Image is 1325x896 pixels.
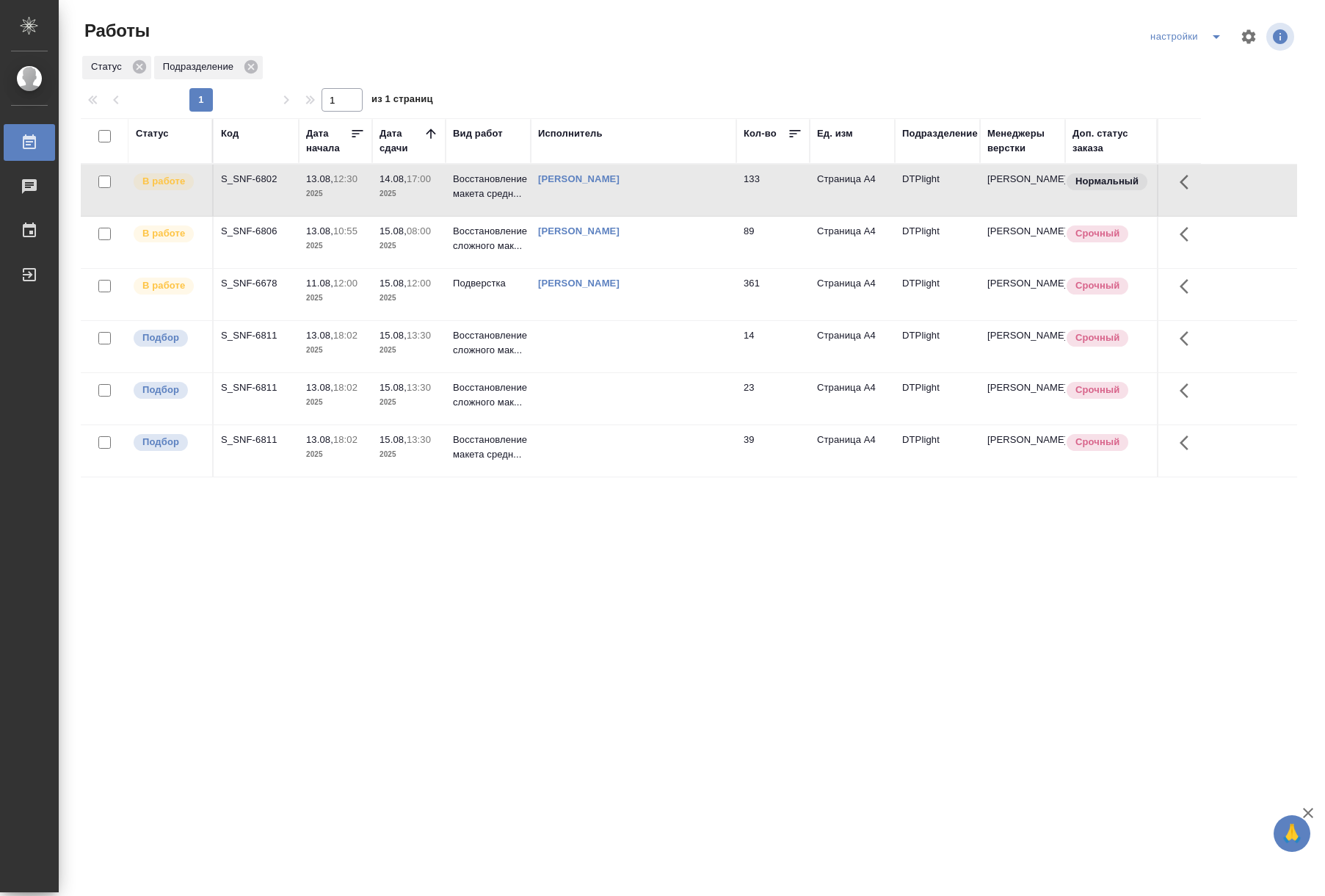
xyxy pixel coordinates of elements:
[306,382,333,393] p: 13.08,
[407,434,431,445] p: 13:30
[306,343,365,358] p: 2025
[136,126,169,141] div: Статус
[810,217,895,268] td: Страница А4
[82,56,151,79] div: Статус
[987,276,1058,291] p: [PERSON_NAME]
[987,380,1058,395] p: [PERSON_NAME]
[221,224,291,239] div: S_SNF-6806
[333,278,357,289] p: 12:00
[453,380,523,410] p: Восстановление сложного мак...
[142,330,179,345] p: Подбор
[1279,818,1304,849] span: 🙏
[380,447,438,462] p: 2025
[407,382,431,393] p: 13:30
[306,173,333,184] p: 13.08,
[538,278,620,289] a: [PERSON_NAME]
[306,434,333,445] p: 13.08,
[132,433,205,452] div: Можно подбирать исполнителей
[736,321,810,372] td: 14
[736,269,810,320] td: 361
[306,239,365,253] p: 2025
[91,59,127,74] p: Статус
[142,226,185,241] p: В работе
[453,433,523,462] p: Восстановление макета средн...
[132,328,205,348] div: Можно подбирать исполнителей
[380,343,438,358] p: 2025
[987,224,1058,239] p: [PERSON_NAME]
[1171,165,1206,200] button: Здесь прячутся важные кнопки
[407,225,431,236] p: 08:00
[538,126,603,141] div: Исполнитель
[1147,25,1231,48] div: split button
[1075,383,1119,397] p: Срочный
[744,126,777,141] div: Кол-во
[453,172,523,201] p: Восстановление макета средн...
[142,174,185,189] p: В работе
[810,269,895,320] td: Страница А4
[736,425,810,477] td: 39
[380,330,407,341] p: 15.08,
[306,395,365,410] p: 2025
[1274,815,1310,852] button: 🙏
[895,321,980,372] td: DTPlight
[453,224,523,253] p: Восстановление сложного мак...
[333,330,357,341] p: 18:02
[1075,226,1119,241] p: Срочный
[333,225,357,236] p: 10:55
[987,172,1058,187] p: [PERSON_NAME]
[987,126,1058,156] div: Менеджеры верстки
[306,291,365,306] p: 2025
[132,172,205,192] div: Исполнитель выполняет работу
[1171,373,1206,408] button: Здесь прячутся важные кнопки
[221,172,291,187] div: S_SNF-6802
[380,126,424,156] div: Дата сдачи
[1171,321,1206,356] button: Здесь прячутся важные кнопки
[1266,23,1297,51] span: Посмотреть информацию
[306,447,365,462] p: 2025
[1075,174,1139,189] p: Нормальный
[1075,330,1119,345] p: Срочный
[1171,217,1206,252] button: Здесь прячутся важные кнопки
[132,224,205,244] div: Исполнитель выполняет работу
[142,278,185,293] p: В работе
[895,425,980,477] td: DTPlight
[453,328,523,358] p: Восстановление сложного мак...
[81,19,150,43] span: Работы
[142,383,179,397] p: Подбор
[380,225,407,236] p: 15.08,
[407,173,431,184] p: 17:00
[810,165,895,216] td: Страница А4
[163,59,239,74] p: Подразделение
[221,380,291,395] div: S_SNF-6811
[306,187,365,201] p: 2025
[538,225,620,236] a: [PERSON_NAME]
[1171,269,1206,304] button: Здесь прячутся важные кнопки
[810,425,895,477] td: Страница А4
[453,276,523,291] p: Подверстка
[142,435,179,449] p: Подбор
[1075,435,1119,449] p: Срочный
[306,126,350,156] div: Дата начала
[333,173,357,184] p: 12:30
[221,276,291,291] div: S_SNF-6678
[306,330,333,341] p: 13.08,
[895,165,980,216] td: DTPlight
[371,90,433,112] span: из 1 страниц
[736,217,810,268] td: 89
[380,173,407,184] p: 14.08,
[221,126,239,141] div: Код
[132,276,205,296] div: Исполнитель выполняет работу
[987,433,1058,447] p: [PERSON_NAME]
[1075,278,1119,293] p: Срочный
[1072,126,1150,156] div: Доп. статус заказа
[817,126,853,141] div: Ед. изм
[407,278,431,289] p: 12:00
[895,373,980,424] td: DTPlight
[538,173,620,184] a: [PERSON_NAME]
[810,373,895,424] td: Страница А4
[987,328,1058,343] p: [PERSON_NAME]
[380,434,407,445] p: 15.08,
[902,126,978,141] div: Подразделение
[333,382,357,393] p: 18:02
[380,291,438,306] p: 2025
